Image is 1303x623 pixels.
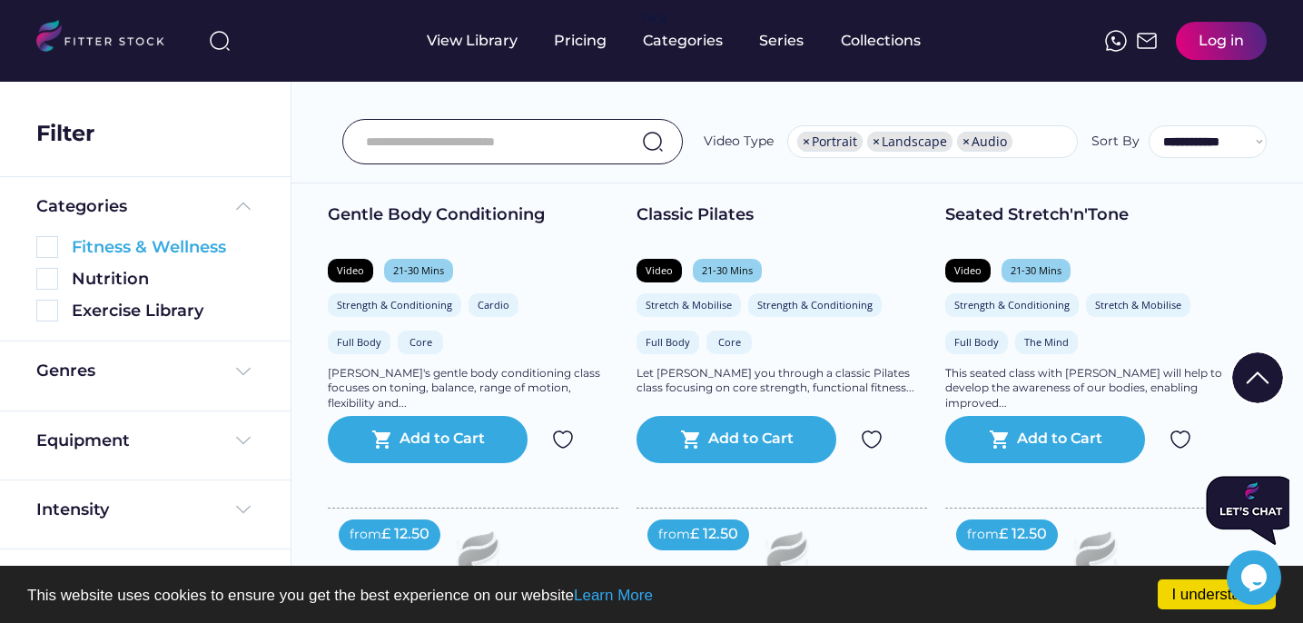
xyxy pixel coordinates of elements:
[36,499,109,521] div: Intensity
[757,298,873,311] div: Strength & Conditioning
[27,588,1276,603] p: This website uses cookies to ensure you get the best experience on our website
[708,429,794,450] div: Add to Cart
[759,31,805,51] div: Series
[690,524,738,544] div: £ 12.50
[1011,263,1061,277] div: 21-30 Mins
[328,366,618,411] div: [PERSON_NAME]'s gentle body conditioning class focuses on toning, balance, range of motion, flexi...
[36,268,58,290] img: Rectangle%205126.svg
[337,335,381,349] div: Full Body
[72,236,254,259] div: Fitness & Wellness
[702,263,753,277] div: 21-30 Mins
[803,135,810,148] span: ×
[1170,429,1191,450] img: Group%201000002324.svg
[954,335,999,349] div: Full Body
[337,263,364,277] div: Video
[232,430,254,451] img: Frame%20%284%29.svg
[643,31,723,51] div: Categories
[957,132,1012,152] li: Audio
[7,7,98,76] img: Chat attention grabber
[337,298,452,311] div: Strength & Conditioning
[646,335,690,349] div: Full Body
[967,526,999,544] div: from
[867,132,953,152] li: Landscape
[1017,429,1102,450] div: Add to Cart
[945,366,1236,411] div: This seated class with [PERSON_NAME] will help to develop the awareness of our bodies, enabling i...
[1232,352,1283,403] img: Group%201000002322%20%281%29.svg
[1227,550,1285,605] iframe: chat widget
[841,31,921,51] div: Collections
[1136,30,1158,52] img: Frame%2051.svg
[371,429,393,450] button: shopping_cart
[1105,30,1127,52] img: meteor-icons_whatsapp%20%281%29.svg
[36,20,180,57] img: LOGO.svg
[646,263,673,277] div: Video
[209,30,231,52] img: search-normal%203.svg
[381,524,429,544] div: £ 12.50
[36,118,94,149] div: Filter
[72,268,254,291] div: Nutrition
[427,31,518,51] div: View Library
[328,203,618,226] div: Gentle Body Conditioning
[873,135,880,148] span: ×
[989,429,1011,450] button: shopping_cart
[1199,469,1289,552] iframe: chat widget
[704,133,774,151] div: Video Type
[716,335,743,349] div: Core
[637,366,927,397] div: Let [PERSON_NAME] you through a classic Pilates class focusing on core strength, functional fitne...
[350,526,381,544] div: from
[552,429,574,450] img: Group%201000002324.svg
[1158,579,1276,609] a: I understand!
[1199,31,1244,51] div: Log in
[400,429,485,450] div: Add to Cart
[554,31,607,51] div: Pricing
[1095,298,1181,311] div: Stretch & Mobilise
[962,135,970,148] span: ×
[1091,133,1140,151] div: Sort By
[36,300,58,321] img: Rectangle%205126.svg
[680,429,702,450] button: shopping_cart
[999,524,1047,544] div: £ 12.50
[478,298,509,311] div: Cardio
[407,335,434,349] div: Core
[642,131,664,153] img: search-normal.svg
[36,236,58,258] img: Rectangle%205126.svg
[36,430,130,452] div: Equipment
[861,429,883,450] img: Group%201000002324.svg
[232,361,254,382] img: Frame%20%284%29.svg
[1024,335,1069,349] div: The Mind
[574,587,653,604] a: Learn More
[945,203,1236,226] div: Seated Stretch'n'Tone
[954,298,1070,311] div: Strength & Conditioning
[232,499,254,520] img: Frame%20%284%29.svg
[954,263,982,277] div: Video
[36,195,127,218] div: Categories
[646,298,732,311] div: Stretch & Mobilise
[637,203,927,226] div: Classic Pilates
[36,360,95,382] div: Genres
[393,263,444,277] div: 21-30 Mins
[232,195,254,217] img: Frame%20%285%29.svg
[643,9,666,27] div: fvck
[72,300,254,322] div: Exercise Library
[797,132,863,152] li: Portrait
